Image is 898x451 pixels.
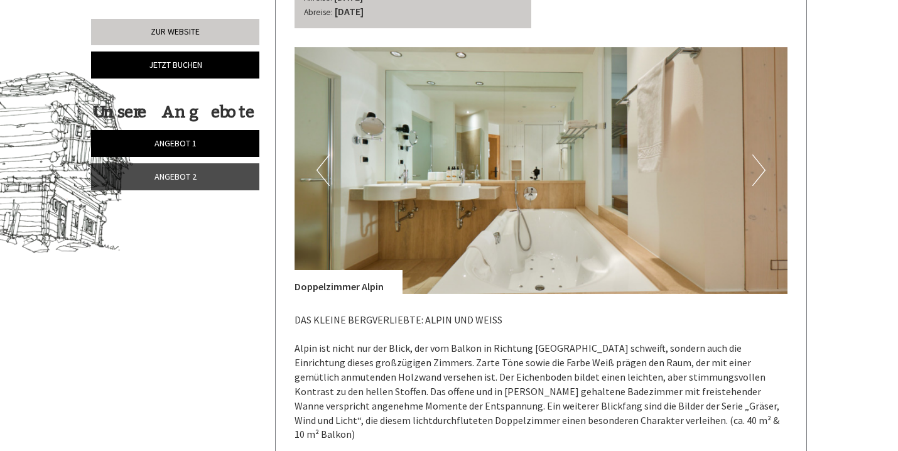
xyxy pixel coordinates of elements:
[295,270,403,294] div: Doppelzimmer Alpin
[304,7,333,18] small: Abreise:
[295,313,788,442] p: DAS KLEINE BERGVERLIEBTE: ALPIN UND WEISS Alpin ist nicht nur der Blick, der vom Balkon in Richtu...
[91,52,259,79] a: Jetzt buchen
[335,5,364,18] b: [DATE]
[154,171,197,182] span: Angebot 2
[295,47,788,294] img: image
[154,138,197,149] span: Angebot 1
[316,155,330,186] button: Previous
[752,155,765,186] button: Next
[91,101,256,124] div: Unsere Angebote
[91,19,259,45] a: Zur Website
